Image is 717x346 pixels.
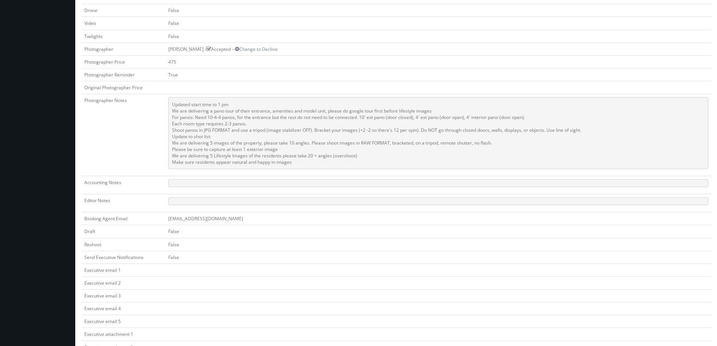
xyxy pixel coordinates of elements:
[81,290,165,302] td: Executive email 3
[165,238,711,251] td: False
[81,4,165,17] td: Drone
[165,55,711,68] td: 475
[81,30,165,43] td: Twilights
[81,81,165,94] td: Original Photographer Price
[235,46,278,52] a: Change to Decline
[81,225,165,238] td: Draft
[81,276,165,289] td: Executive email 2
[81,238,165,251] td: Reshoot
[81,55,165,68] td: Photographer Price
[165,251,711,264] td: False
[81,302,165,315] td: Executive email 4
[81,264,165,276] td: Executive email 1
[81,328,165,341] td: Executive attachment 1
[168,97,708,169] pre: Updated start time to 1 pm We are delivering a pano tour of their entrance, amenities and model u...
[81,194,165,212] td: Editor Notes
[165,225,711,238] td: False
[81,251,165,264] td: Send Executive Notifications
[165,43,711,55] td: [PERSON_NAME] - Accepted --
[81,68,165,81] td: Photographer Reminder
[81,43,165,55] td: Photographer
[81,315,165,328] td: Executive email 5
[165,68,711,81] td: True
[81,17,165,30] td: Video
[81,94,165,176] td: Photographer Notes
[165,17,711,30] td: False
[81,176,165,194] td: Accounting Notes
[81,212,165,225] td: Booking Agent Email
[165,4,711,17] td: False
[165,212,711,225] td: [EMAIL_ADDRESS][DOMAIN_NAME]
[165,30,711,43] td: False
